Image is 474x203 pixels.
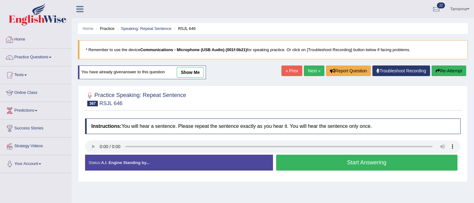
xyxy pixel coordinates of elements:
li: RSJL 646 [173,26,196,31]
b: Instructions: [91,123,122,129]
b: Communications - Microphone (USB Audio) (001f:0b21) [140,47,247,52]
a: « Prev [281,65,302,76]
a: Next » [304,65,324,76]
a: Predictions [0,102,71,118]
h4: You will hear a sentence. Please repeat the sentence exactly as you hear it. You will hear the se... [85,118,461,134]
button: Re-Attempt [432,65,466,76]
div: You have already given answer to this question [78,65,206,79]
a: Online Class [0,84,71,100]
a: Practice Questions [0,49,71,64]
li: Practice [94,26,114,31]
a: Strategy Videos [0,138,71,153]
blockquote: * Remember to use the device for speaking practice. Or click on [Troubleshoot Recording] button b... [78,40,468,59]
a: Success Stories [0,120,71,135]
span: 367 [87,101,98,106]
a: Home [0,31,71,46]
a: Speaking: Repeat Sentence [121,26,171,31]
button: Start Answering [276,155,458,171]
a: Your Account [0,155,71,171]
span: 22 [437,2,445,8]
div: Status: [85,155,273,171]
strong: A.I. Engine Standing by... [101,160,149,165]
h2: Practice Speaking: Repeat Sentence [85,91,186,106]
button: Report Question [326,65,371,76]
a: Troubleshoot Recording [372,65,430,76]
a: Tests [0,66,71,82]
a: Home [83,26,93,31]
small: RSJL 646 [99,100,122,106]
a: show me [177,67,204,78]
